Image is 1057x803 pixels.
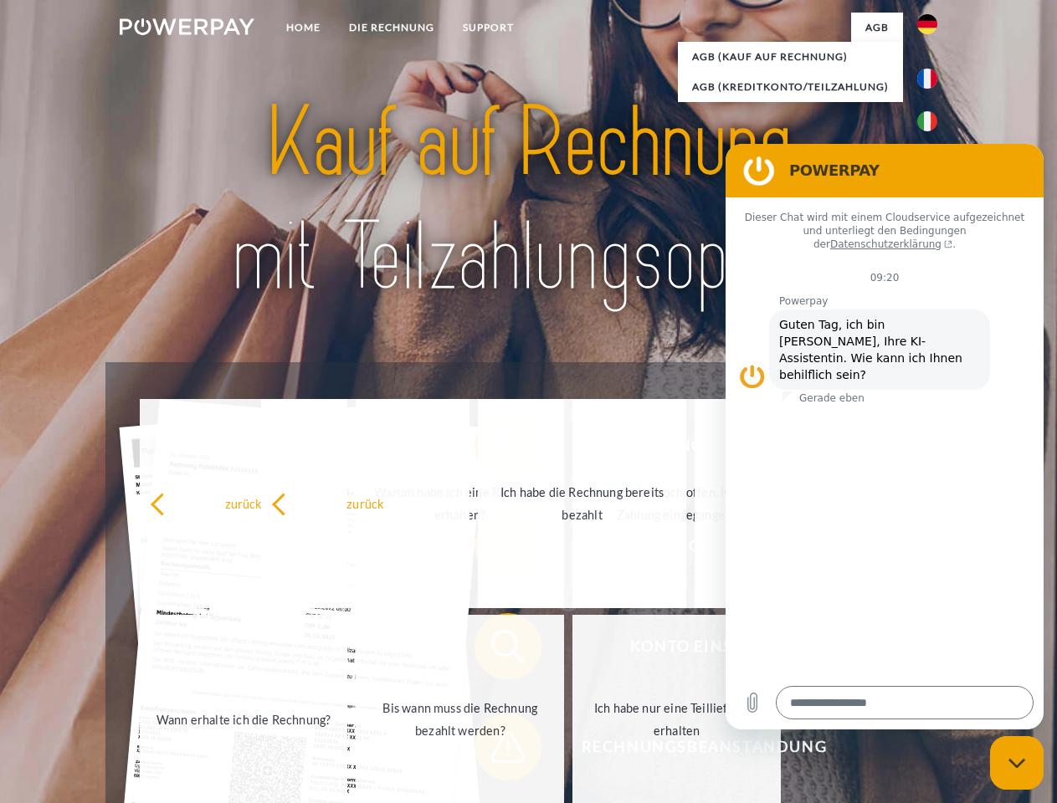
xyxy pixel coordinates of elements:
a: agb [851,13,903,43]
img: title-powerpay_de.svg [160,80,897,320]
div: zurück [271,492,459,514]
a: AGB (Kauf auf Rechnung) [678,42,903,72]
img: it [917,111,937,131]
a: SUPPORT [449,13,528,43]
img: logo-powerpay-white.svg [120,18,254,35]
iframe: Schaltfläche zum Öffnen des Messaging-Fensters; Konversation läuft [990,736,1044,790]
a: AGB (Kreditkonto/Teilzahlung) [678,72,903,102]
div: Bis wann muss die Rechnung bezahlt werden? [366,697,554,742]
div: Ich habe die Rechnung bereits bezahlt [488,481,676,526]
div: Wann erhalte ich die Rechnung? [150,708,338,730]
img: fr [917,69,937,89]
a: Home [272,13,335,43]
img: de [917,14,937,34]
div: zurück [150,492,338,514]
iframe: Messaging-Fenster [726,144,1044,729]
div: Ich habe nur eine Teillieferung erhalten [582,697,771,742]
a: DIE RECHNUNG [335,13,449,43]
div: [PERSON_NAME] wurde retourniert [705,481,893,526]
